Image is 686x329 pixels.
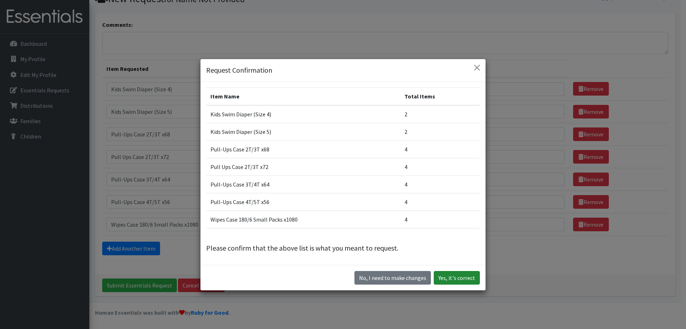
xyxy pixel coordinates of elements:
[400,87,480,105] th: Total Items
[354,271,431,285] button: No I need to make changes
[471,62,483,73] button: Close
[206,87,400,105] th: Item Name
[206,140,400,158] td: Pull-Ups Case 2T/3T x68
[206,123,400,140] td: Kids Swim Diaper (Size 5)
[206,105,400,123] td: Kids Swim Diaper (Size 4)
[400,193,480,211] td: 4
[206,175,400,193] td: Pull-Ups Case 3T/4T x64
[206,211,400,228] td: Wipes Case 180/6 Small Packs x1080
[400,105,480,123] td: 2
[206,243,480,253] p: Please confirm that the above list is what you meant to request.
[206,65,272,76] h5: Request Confirmation
[400,211,480,228] td: 4
[206,193,400,211] td: Pull-Ups Case 4T/5T x56
[400,123,480,140] td: 2
[400,175,480,193] td: 4
[400,140,480,158] td: 4
[400,158,480,175] td: 4
[434,271,480,285] button: Yes, it's correct
[206,158,400,175] td: Pull Ups Case 2T/3T x72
